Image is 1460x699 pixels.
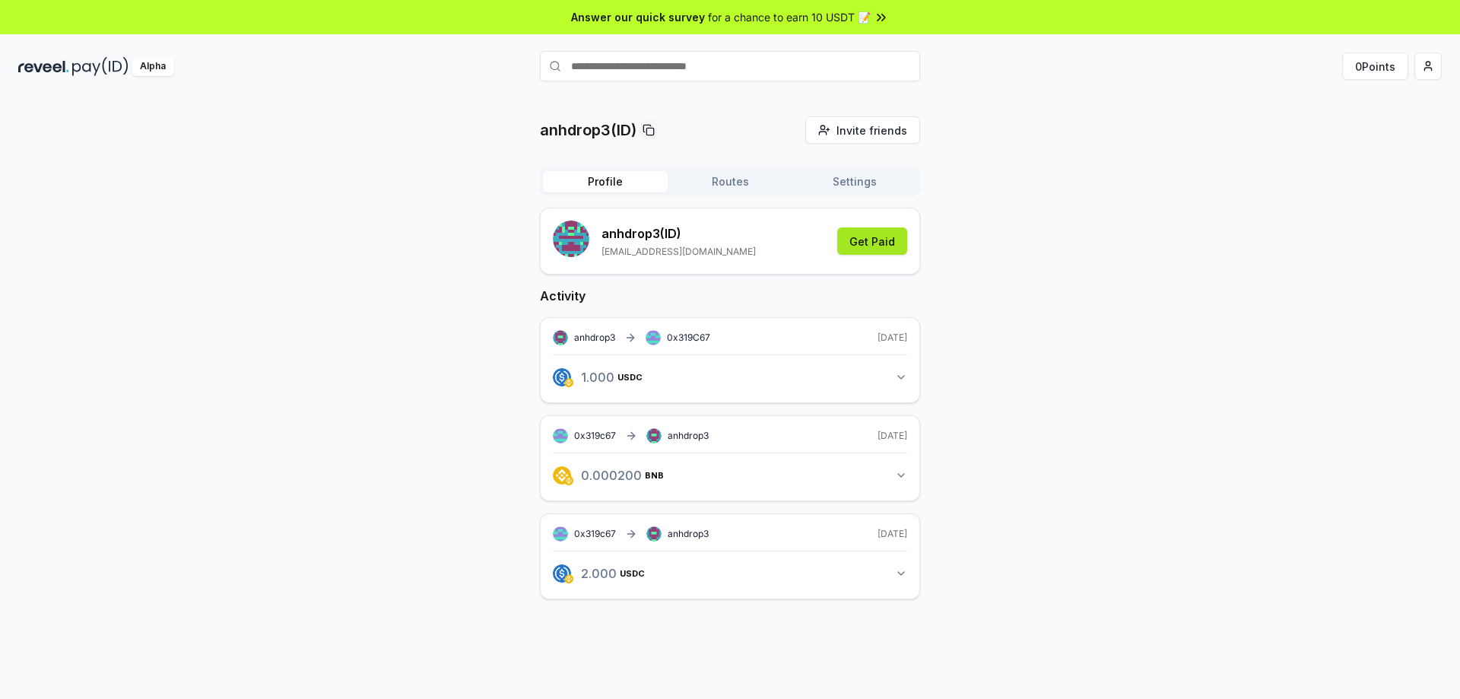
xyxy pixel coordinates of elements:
[792,171,917,192] button: Settings
[571,9,705,25] span: Answer our quick survey
[878,528,907,540] span: [DATE]
[574,332,615,344] span: anhdrop3
[553,561,907,586] button: 2.000USDC
[667,332,710,343] span: 0x319C67
[574,528,616,539] span: 0x319c67
[668,528,709,540] span: anhdrop3
[543,171,668,192] button: Profile
[132,57,174,76] div: Alpha
[668,430,709,442] span: anhdrop3
[620,569,645,578] span: USDC
[540,119,636,141] p: anhdrop3(ID)
[574,430,616,441] span: 0x319c67
[72,57,129,76] img: pay_id
[878,332,907,344] span: [DATE]
[708,9,871,25] span: for a chance to earn 10 USDT 📝
[553,364,907,390] button: 1.000USDC
[878,430,907,442] span: [DATE]
[553,466,571,485] img: logo.png
[564,574,573,583] img: logo.png
[837,227,907,255] button: Get Paid
[564,476,573,485] img: logo.png
[668,171,792,192] button: Routes
[18,57,69,76] img: reveel_dark
[1342,52,1408,80] button: 0Points
[601,224,756,243] p: anhdrop3 (ID)
[540,287,920,305] h2: Activity
[601,246,756,258] p: [EMAIL_ADDRESS][DOMAIN_NAME]
[564,378,573,387] img: logo.png
[553,564,571,583] img: logo.png
[805,116,920,144] button: Invite friends
[553,462,907,488] button: 0.000200BNB
[836,122,907,138] span: Invite friends
[553,368,571,386] img: logo.png
[617,373,643,382] span: USDC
